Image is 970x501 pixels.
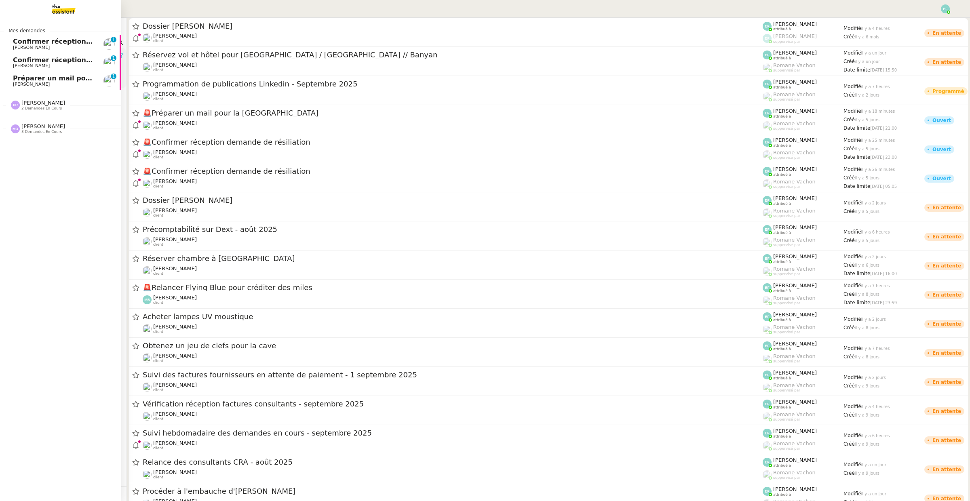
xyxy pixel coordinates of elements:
[773,91,816,97] span: Romane Vachon
[143,400,763,408] span: Vérification réception factures consultants - septembre 2025
[773,143,791,148] span: attribué à
[843,84,861,89] span: Modifié
[143,295,763,305] app-user-detailed-label: client
[143,382,763,392] app-user-detailed-label: client
[763,51,772,59] img: svg
[153,184,163,189] span: client
[773,185,800,189] span: suppervisé par
[763,179,843,189] app-user-label: suppervisé par
[932,118,951,123] div: Ouvert
[763,92,772,101] img: users%2FyQfMwtYgTqhRP2YHWHmG2s2LYaD3%2Favatar%2Fprofile-pic.png
[932,293,961,297] div: En attente
[773,295,816,301] span: Romane Vachon
[773,382,816,388] span: Romane Vachon
[143,255,763,262] span: Réserver chambre à [GEOGRAPHIC_DATA]
[763,22,772,31] img: svg
[843,345,861,351] span: Modifié
[773,243,800,247] span: suppervisé par
[861,404,890,409] span: il y a 4 heures
[870,272,897,276] span: [DATE] 16:00
[763,120,843,131] app-user-label: suppervisé par
[111,74,116,79] nz-badge-sup: 1
[843,125,870,131] span: Date limite
[843,325,855,330] span: Créé
[143,109,152,117] span: 🚨
[763,254,772,263] img: svg
[932,438,961,443] div: En attente
[13,82,50,87] span: [PERSON_NAME]
[143,34,152,42] img: users%2FSg6jQljroSUGpSfKFUOPmUmNaZ23%2Favatar%2FUntitled.png
[153,265,197,272] span: [PERSON_NAME]
[843,283,861,288] span: Modifié
[773,114,791,119] span: attribué à
[153,417,163,421] span: client
[843,183,870,189] span: Date limite
[773,50,817,56] span: [PERSON_NAME]
[855,118,879,122] span: il y a 5 jours
[843,354,855,360] span: Créé
[843,383,855,389] span: Créé
[143,179,152,188] img: users%2FTtzP7AGpm5awhzgAzUtU1ot6q7W2%2Favatar%2Fb1ec9cbd-befd-4b0f-b4c2-375d59dbe3fa
[143,120,763,131] app-user-detailed-label: client
[763,341,772,350] img: svg
[21,123,65,129] span: [PERSON_NAME]
[773,97,800,102] span: suppervisé par
[843,262,855,268] span: Créé
[153,33,197,39] span: [PERSON_NAME]
[861,201,886,205] span: il y a 2 jours
[861,346,890,351] span: il y a 7 heures
[855,384,879,388] span: il y a 9 jours
[773,266,816,272] span: Romane Vachon
[773,330,800,335] span: suppervisé par
[153,242,163,247] span: client
[843,200,861,206] span: Modifié
[861,317,886,322] span: il y a 2 jours
[773,120,816,126] span: Romane Vachon
[763,324,843,335] app-user-label: suppervisé par
[763,266,843,276] app-user-label: suppervisé par
[763,370,772,379] img: svg
[763,63,772,72] img: users%2FyQfMwtYgTqhRP2YHWHmG2s2LYaD3%2Favatar%2Fprofile-pic.png
[763,237,843,247] app-user-label: suppervisé par
[843,92,855,98] span: Créé
[855,59,880,64] span: il y a un jour
[773,260,791,264] span: attribué à
[13,74,180,82] span: Préparer un mail pour la [GEOGRAPHIC_DATA]
[153,155,163,160] span: client
[855,326,879,330] span: il y a 8 jours
[763,21,843,32] app-user-label: attribué à
[773,388,800,393] span: suppervisé par
[143,371,763,379] span: Suivi des factures fournisseurs en attente de paiement - 1 septembre 2025
[763,429,772,438] img: svg
[932,60,961,65] div: En attente
[843,59,855,64] span: Créé
[763,167,772,176] img: svg
[143,236,763,247] app-user-detailed-label: client
[843,108,861,114] span: Modifié
[763,412,772,421] img: users%2FyQfMwtYgTqhRP2YHWHmG2s2LYaD3%2Favatar%2Fprofile-pic.png
[773,411,816,417] span: Romane Vachon
[143,197,763,204] span: Dossier [PERSON_NAME]
[763,109,772,118] img: svg
[843,154,870,160] span: Date limite
[153,126,163,131] span: client
[861,284,890,288] span: il y a 7 heures
[773,40,800,44] span: suppervisé par
[153,272,163,276] span: client
[773,428,817,434] span: [PERSON_NAME]
[21,100,65,106] span: [PERSON_NAME]
[763,382,843,393] app-user-label: suppervisé par
[843,375,861,380] span: Modifié
[143,138,152,146] span: 🚨
[941,4,950,13] img: svg
[843,271,870,276] span: Date limite
[763,33,843,44] app-user-label: suppervisé par
[861,109,895,114] span: il y a 18 minutes
[773,405,791,410] span: attribué à
[843,25,861,31] span: Modifié
[143,411,763,421] app-user-detailed-label: client
[843,34,855,40] span: Créé
[13,56,172,64] span: Confirmer réception demande de résiliation
[855,93,879,97] span: il y a 2 jours
[763,296,772,305] img: users%2FyQfMwtYgTqhRP2YHWHmG2s2LYaD3%2Favatar%2Fprofile-pic.png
